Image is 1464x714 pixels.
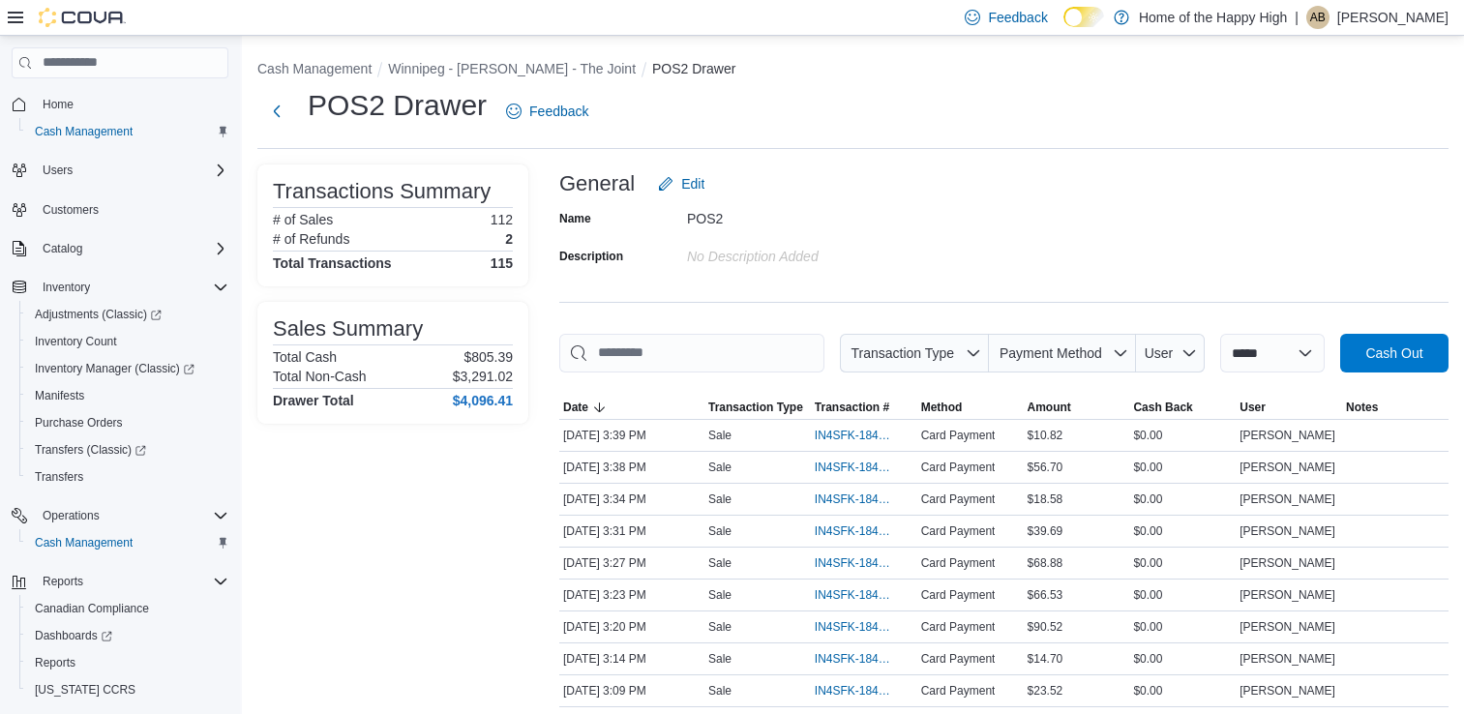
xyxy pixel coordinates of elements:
span: $66.53 [1028,587,1063,603]
div: $0.00 [1129,456,1236,479]
span: [PERSON_NAME] [1240,651,1335,667]
div: [DATE] 3:31 PM [559,520,704,543]
p: | [1295,6,1299,29]
button: Transfers [19,463,236,491]
h1: POS2 Drawer [308,86,487,125]
a: Reports [27,651,83,674]
span: Inventory [43,280,90,295]
a: Transfers [27,465,91,489]
button: Method [917,396,1024,419]
button: IN4SFK-18472533 [815,488,913,511]
span: IN4SFK-18472385 [815,555,894,571]
h3: Sales Summary [273,317,423,341]
span: Reports [27,651,228,674]
span: Notes [1346,400,1378,415]
button: Reports [19,649,236,676]
h4: Drawer Total [273,393,354,408]
div: $0.00 [1129,583,1236,607]
input: This is a search bar. As you type, the results lower in the page will automatically filter. [559,334,824,372]
span: Payment Method [1000,345,1102,361]
div: [DATE] 3:20 PM [559,615,704,639]
div: $0.00 [1129,679,1236,702]
input: Dark Mode [1063,7,1104,27]
span: Transfers [35,469,83,485]
h4: 115 [491,255,513,271]
a: Manifests [27,384,92,407]
span: Card Payment [921,651,996,667]
span: Cash Management [27,531,228,554]
button: Home [4,90,236,118]
span: Cash Management [27,120,228,143]
div: [DATE] 3:34 PM [559,488,704,511]
div: $0.00 [1129,424,1236,447]
span: Inventory Count [27,330,228,353]
button: Winnipeg - [PERSON_NAME] - The Joint [388,61,636,76]
span: IN4SFK-18472465 [815,523,894,539]
span: Catalog [35,237,228,260]
button: Purchase Orders [19,409,236,436]
button: IN4SFK-18472465 [815,520,913,543]
span: Manifests [35,388,84,403]
span: Customers [43,202,99,218]
span: Washington CCRS [27,678,228,701]
p: Sale [708,428,732,443]
nav: An example of EuiBreadcrumbs [257,59,1449,82]
span: [PERSON_NAME] [1240,683,1335,699]
img: Cova [39,8,126,27]
button: Date [559,396,704,419]
button: Customers [4,195,236,223]
span: Reports [35,570,228,593]
span: Edit [681,174,704,193]
button: IN4SFK-18472616 [815,456,913,479]
button: Cash Management [19,118,236,145]
a: [US_STATE] CCRS [27,678,143,701]
span: Manifests [27,384,228,407]
button: IN4SFK-18472643 [815,424,913,447]
button: Cash Management [257,61,372,76]
span: Adjustments (Classic) [27,303,228,326]
span: Reports [43,574,83,589]
span: Catalog [43,241,82,256]
div: $0.00 [1129,488,1236,511]
span: Reports [35,655,75,670]
button: Transaction Type [704,396,811,419]
span: [PERSON_NAME] [1240,460,1335,475]
p: $3,291.02 [453,369,513,384]
button: IN4SFK-18472277 [815,583,913,607]
p: Sale [708,651,732,667]
span: Dashboards [27,624,228,647]
span: Feedback [988,8,1047,27]
a: Inventory Count [27,330,125,353]
a: Customers [35,198,106,222]
span: [PERSON_NAME] [1240,428,1335,443]
div: [DATE] 3:27 PM [559,551,704,575]
button: Cash Back [1129,396,1236,419]
span: Cash Back [1133,400,1192,415]
span: Canadian Compliance [35,601,149,616]
button: Edit [650,164,712,203]
button: Next [257,92,296,131]
span: $18.58 [1028,491,1063,507]
div: [DATE] 3:14 PM [559,647,704,670]
span: Card Payment [921,587,996,603]
div: POS2 [687,203,946,226]
span: Purchase Orders [27,411,228,434]
p: Sale [708,460,732,475]
span: Method [921,400,963,415]
span: IN4SFK-18472198 [815,619,894,635]
span: $90.52 [1028,619,1063,635]
button: User [1136,334,1205,372]
span: User [1145,345,1174,361]
div: $0.00 [1129,551,1236,575]
a: Home [35,93,81,116]
h6: Total Non-Cash [273,369,367,384]
span: Users [43,163,73,178]
p: Sale [708,683,732,699]
span: Cash Management [35,535,133,550]
button: Cash Out [1340,334,1449,372]
span: Cash Out [1365,343,1422,363]
span: $14.70 [1028,651,1063,667]
h3: Transactions Summary [273,180,491,203]
span: Transaction Type [708,400,803,415]
button: IN4SFK-18472198 [815,615,913,639]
